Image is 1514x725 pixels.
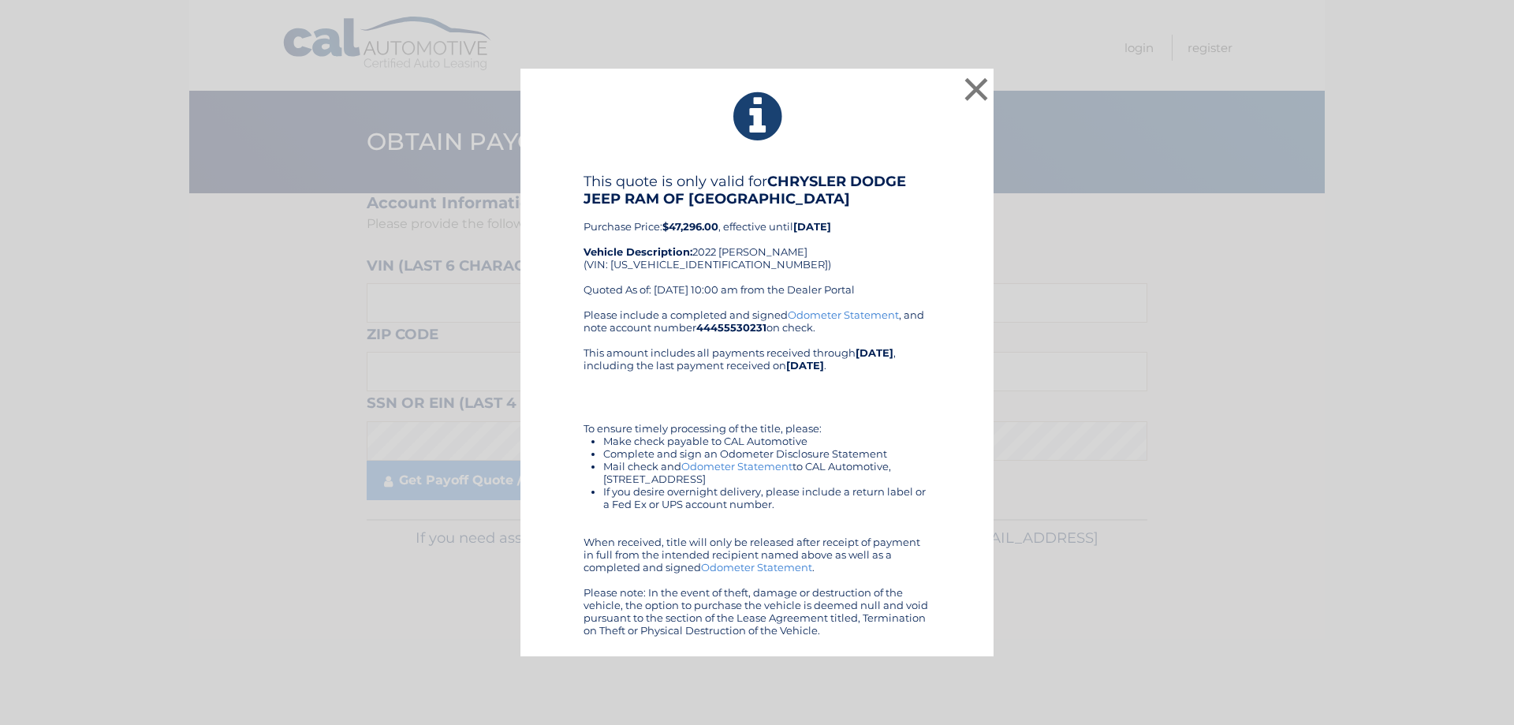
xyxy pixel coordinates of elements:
b: CHRYSLER DODGE JEEP RAM OF [GEOGRAPHIC_DATA] [584,173,906,207]
li: Mail check and to CAL Automotive, [STREET_ADDRESS] [603,460,930,485]
div: Please include a completed and signed , and note account number on check. This amount includes al... [584,308,930,637]
b: [DATE] [793,220,831,233]
div: Purchase Price: , effective until 2022 [PERSON_NAME] (VIN: [US_VEHICLE_IDENTIFICATION_NUMBER]) Qu... [584,173,930,308]
li: If you desire overnight delivery, please include a return label or a Fed Ex or UPS account number. [603,485,930,510]
h4: This quote is only valid for [584,173,930,207]
a: Odometer Statement [701,561,812,574]
li: Complete and sign an Odometer Disclosure Statement [603,447,930,460]
li: Make check payable to CAL Automotive [603,435,930,447]
b: 44455530231 [696,321,766,334]
b: $47,296.00 [662,220,718,233]
b: [DATE] [786,359,824,372]
a: Odometer Statement [788,308,899,321]
a: Odometer Statement [681,460,792,473]
strong: Vehicle Description: [584,245,692,258]
b: [DATE] [856,346,893,359]
button: × [960,73,992,105]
